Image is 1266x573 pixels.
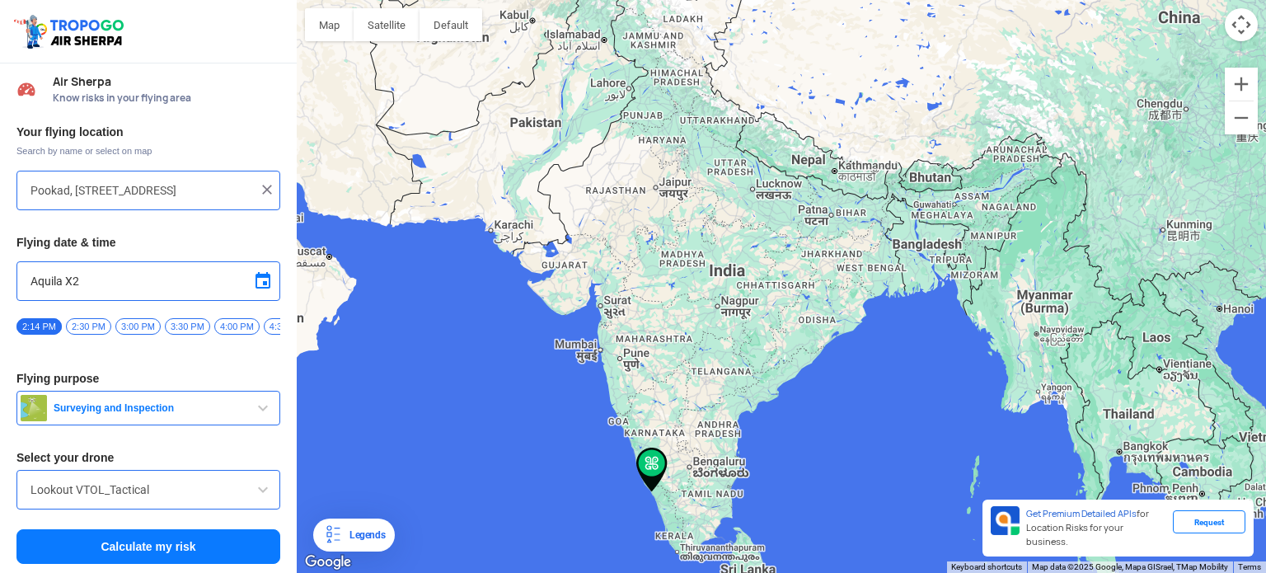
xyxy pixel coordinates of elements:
[1032,562,1228,571] span: Map data ©2025 Google, Mapa GISrael, TMap Mobility
[21,395,47,421] img: survey.png
[12,12,129,50] img: ic_tgdronemaps.svg
[47,402,253,415] span: Surveying and Inspection
[1020,506,1173,550] div: for Location Risks for your business.
[214,318,260,335] span: 4:00 PM
[1225,101,1258,134] button: Zoom out
[115,318,161,335] span: 3:00 PM
[16,373,280,384] h3: Flying purpose
[323,525,343,545] img: Legends
[305,8,354,41] button: Show street map
[301,552,355,573] img: Google
[16,144,280,157] span: Search by name or select on map
[30,480,266,500] input: Search by name or Brand
[53,75,280,88] span: Air Sherpa
[1026,508,1137,519] span: Get Premium Detailed APIs
[16,529,280,564] button: Calculate my risk
[259,181,275,198] img: ic_close.png
[343,525,385,545] div: Legends
[16,391,280,425] button: Surveying and Inspection
[30,271,266,291] input: Select Date
[53,92,280,105] span: Know risks in your flying area
[16,318,62,335] span: 2:14 PM
[66,318,111,335] span: 2:30 PM
[301,552,355,573] a: Open this area in Google Maps (opens a new window)
[16,237,280,248] h3: Flying date & time
[16,126,280,138] h3: Your flying location
[16,79,36,99] img: Risk Scores
[1173,510,1245,533] div: Request
[264,318,309,335] span: 4:30 PM
[951,561,1022,573] button: Keyboard shortcuts
[1225,68,1258,101] button: Zoom in
[165,318,210,335] span: 3:30 PM
[1238,562,1261,571] a: Terms
[30,181,254,200] input: Search your flying location
[1225,8,1258,41] button: Map camera controls
[991,506,1020,535] img: Premium APIs
[354,8,420,41] button: Show satellite imagery
[16,452,280,463] h3: Select your drone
